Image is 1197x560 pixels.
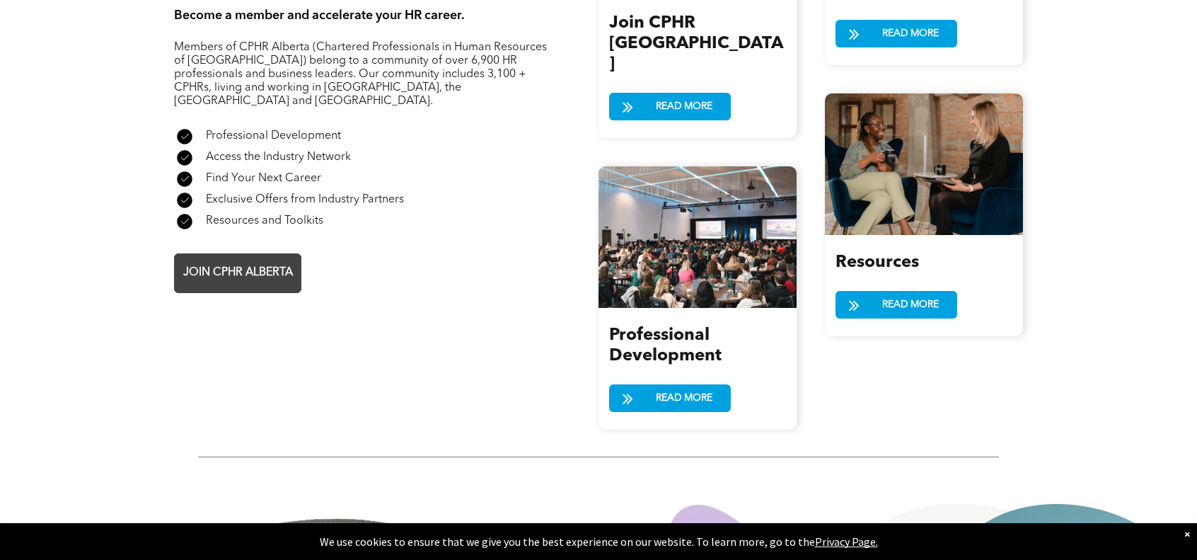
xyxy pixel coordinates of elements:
span: Find Your Next Career [206,173,321,184]
span: READ MORE [651,93,717,120]
span: Exclusive Offers from Industry Partners [206,194,404,205]
div: Dismiss notification [1184,527,1190,541]
span: Members of CPHR Alberta (Chartered Professionals in Human Resources of [GEOGRAPHIC_DATA]) belong ... [174,42,547,107]
span: READ MORE [877,292,944,318]
span: READ MORE [877,21,944,47]
span: Access the Industry Network [206,152,351,163]
span: Resources and Toolkits [206,215,323,227]
a: READ MORE [609,384,731,412]
a: READ MORE [835,20,957,47]
span: JOIN CPHR ALBERTA [178,259,298,287]
a: READ MORE [835,291,957,319]
span: Professional Development [206,130,341,142]
a: READ MORE [609,93,731,120]
span: Resources [835,254,919,271]
span: Become a member and accelerate your HR career. [174,9,465,22]
a: JOIN CPHR ALBERTA [174,253,301,293]
span: Professional Development [609,327,722,365]
span: READ MORE [651,385,717,411]
a: Privacy Page. [815,535,878,549]
span: Join CPHR [GEOGRAPHIC_DATA] [609,15,783,73]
